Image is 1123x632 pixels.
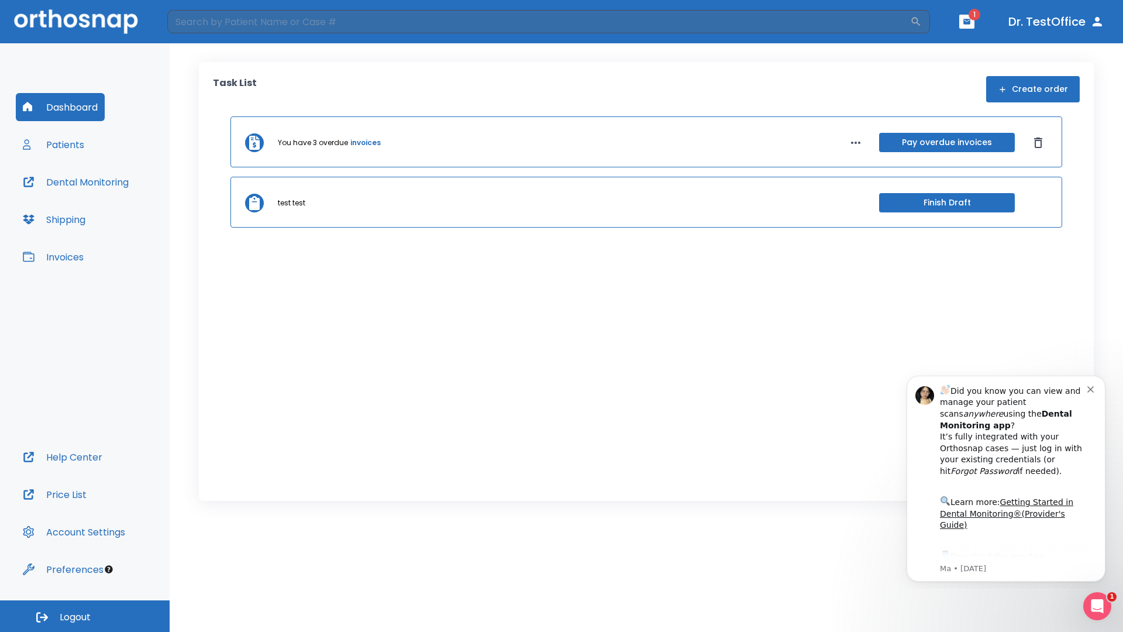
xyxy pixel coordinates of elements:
[51,198,198,209] p: Message from Ma, sent 5w ago
[889,365,1123,589] iframe: Intercom notifications message
[969,9,980,20] span: 1
[16,480,94,509] button: Price List
[1004,11,1109,32] button: Dr. TestOffice
[1083,592,1111,620] iframe: Intercom live chat
[16,205,92,233] button: Shipping
[16,130,91,159] button: Patients
[60,611,91,624] span: Logout
[51,184,198,243] div: Download the app: | ​ Let us know if you need help getting started!
[14,9,138,33] img: Orthosnap
[198,18,208,28] button: Dismiss notification
[1029,133,1048,152] button: Dismiss
[167,10,910,33] input: Search by Patient Name or Case #
[1107,592,1117,602] span: 1
[16,243,91,271] button: Invoices
[16,555,111,583] button: Preferences
[16,443,109,471] button: Help Center
[278,138,348,148] p: You have 3 overdue
[51,187,155,208] a: App Store
[16,168,136,196] button: Dental Monitoring
[104,564,114,575] div: Tooltip anchor
[16,518,132,546] button: Account Settings
[350,138,381,148] a: invoices
[213,76,257,102] p: Task List
[16,93,105,121] button: Dashboard
[879,193,1015,212] button: Finish Draft
[986,76,1080,102] button: Create order
[278,198,305,208] p: test test
[879,133,1015,152] button: Pay overdue invoices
